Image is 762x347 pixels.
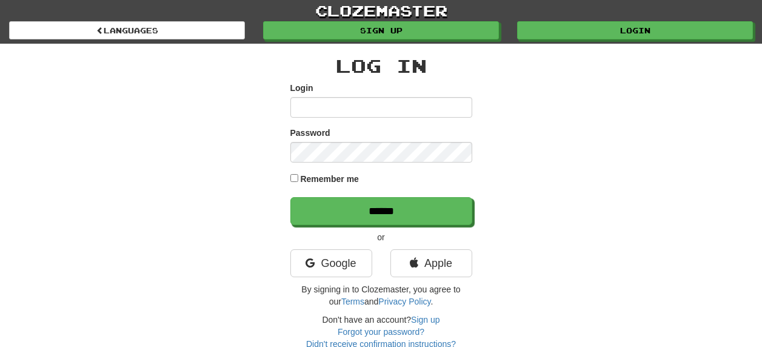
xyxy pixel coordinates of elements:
a: Google [290,249,372,277]
a: Languages [9,21,245,39]
a: Privacy Policy [378,297,430,306]
p: or [290,231,472,243]
a: Apple [390,249,472,277]
a: Terms [341,297,364,306]
p: By signing in to Clozemaster, you agree to our and . [290,283,472,308]
label: Login [290,82,313,94]
h2: Log In [290,56,472,76]
a: Login [517,21,753,39]
a: Sign up [263,21,499,39]
label: Remember me [300,173,359,185]
label: Password [290,127,330,139]
a: Forgot your password? [338,327,424,337]
a: Sign up [411,315,439,325]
